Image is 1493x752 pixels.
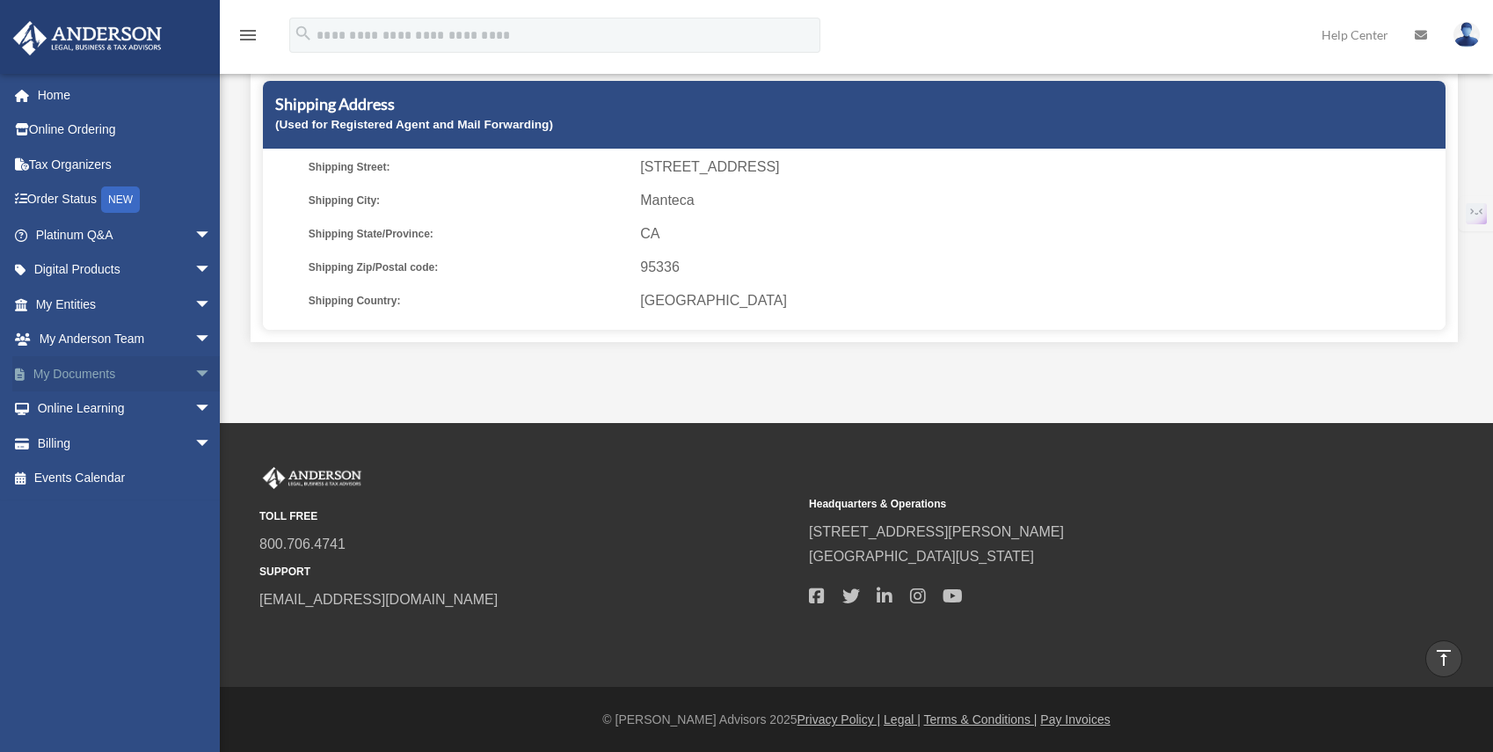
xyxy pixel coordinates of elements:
a: [EMAIL_ADDRESS][DOMAIN_NAME] [259,592,498,607]
a: Home [12,77,238,113]
span: arrow_drop_down [194,391,229,427]
a: menu [237,31,259,46]
a: Legal | [884,712,921,726]
div: NEW [101,186,140,213]
a: [STREET_ADDRESS][PERSON_NAME] [809,524,1064,539]
a: Tax Organizers [12,147,238,182]
a: Privacy Policy | [797,712,881,726]
span: arrow_drop_down [194,252,229,288]
a: Platinum Q&Aarrow_drop_down [12,217,238,252]
a: Pay Invoices [1040,712,1110,726]
i: menu [237,25,259,46]
span: Manteca [640,188,1439,213]
a: Billingarrow_drop_down [12,426,238,461]
a: My Documentsarrow_drop_down [12,356,238,391]
span: arrow_drop_down [194,287,229,323]
span: 95336 [640,255,1439,280]
span: arrow_drop_down [194,426,229,462]
a: 800.706.4741 [259,537,346,551]
a: Order StatusNEW [12,182,238,218]
span: CA [640,222,1439,246]
span: arrow_drop_down [194,322,229,358]
a: Online Ordering [12,113,238,148]
img: Anderson Advisors Platinum Portal [8,21,167,55]
a: Digital Productsarrow_drop_down [12,252,238,288]
i: vertical_align_top [1433,647,1454,668]
span: Shipping Street: [309,155,628,179]
small: SUPPORT [259,563,797,581]
span: Shipping Country: [309,288,628,313]
a: vertical_align_top [1425,640,1462,677]
a: My Anderson Teamarrow_drop_down [12,322,238,357]
span: [STREET_ADDRESS] [640,155,1439,179]
small: Headquarters & Operations [809,495,1346,514]
span: Shipping State/Province: [309,222,628,246]
small: TOLL FREE [259,507,797,526]
span: Shipping Zip/Postal code: [309,255,628,280]
span: [GEOGRAPHIC_DATA] [640,288,1439,313]
a: My Entitiesarrow_drop_down [12,287,238,322]
span: Shipping City: [309,188,628,213]
div: © [PERSON_NAME] Advisors 2025 [220,709,1493,731]
a: [GEOGRAPHIC_DATA][US_STATE] [809,549,1034,564]
a: Online Learningarrow_drop_down [12,391,238,427]
span: arrow_drop_down [194,356,229,392]
i: search [294,24,313,43]
img: Anderson Advisors Platinum Portal [259,467,365,490]
span: arrow_drop_down [194,217,229,253]
img: User Pic [1453,22,1480,47]
a: Events Calendar [12,461,238,496]
small: (Used for Registered Agent and Mail Forwarding) [275,118,553,131]
a: Terms & Conditions | [924,712,1038,726]
h5: Shipping Address [275,93,1433,115]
